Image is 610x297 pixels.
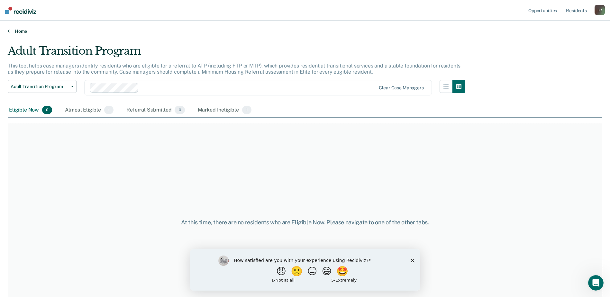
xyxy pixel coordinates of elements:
[104,106,114,114] span: 1
[242,106,251,114] span: 1
[64,103,115,117] div: Almost Eligible1
[588,275,604,291] iframe: Intercom live chat
[5,7,36,14] img: Recidiviz
[8,63,460,75] p: This tool helps case managers identify residents who are eligible for a referral to ATP (includin...
[157,219,454,226] div: At this time, there are no residents who are Eligible Now. Please navigate to one of the other tabs.
[125,103,186,117] div: Referral Submitted0
[8,28,602,34] a: Home
[190,249,420,291] iframe: Survey by Kim from Recidiviz
[8,103,53,117] div: Eligible Now0
[595,5,605,15] button: BR
[379,85,423,91] div: Clear case managers
[8,80,77,93] button: Adult Transition Program
[196,103,253,117] div: Marked Ineligible1
[175,106,185,114] span: 0
[8,44,465,63] div: Adult Transition Program
[595,5,605,15] div: B R
[11,84,68,89] span: Adult Transition Program
[42,106,52,114] span: 0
